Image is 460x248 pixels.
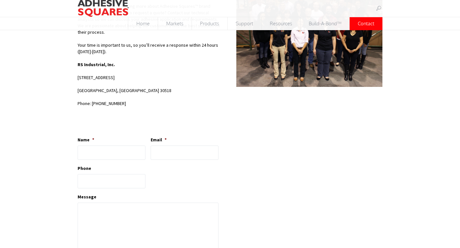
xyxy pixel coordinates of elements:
[228,17,262,30] a: Support
[78,87,224,100] p: [GEOGRAPHIC_DATA], [GEOGRAPHIC_DATA] 30518
[262,17,300,30] span: Resources
[350,17,382,30] span: Contact
[78,74,224,87] p: [STREET_ADDRESS]
[128,17,158,30] a: Home
[78,194,96,200] label: Message
[78,137,94,143] label: Name
[151,137,167,143] label: Email
[78,165,91,171] label: Phone
[78,42,224,61] p: Your time is important to us, so you’ll receive a response within 24 hours ([DATE]-[DATE]).
[192,17,227,30] span: Products
[78,100,224,113] p: Phone: [PHONE_NUMBER]
[301,17,350,30] a: Build-A-Bond™
[228,17,261,30] span: Support
[158,17,192,30] span: Markets
[78,62,115,67] strong: RS Industrial, Inc.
